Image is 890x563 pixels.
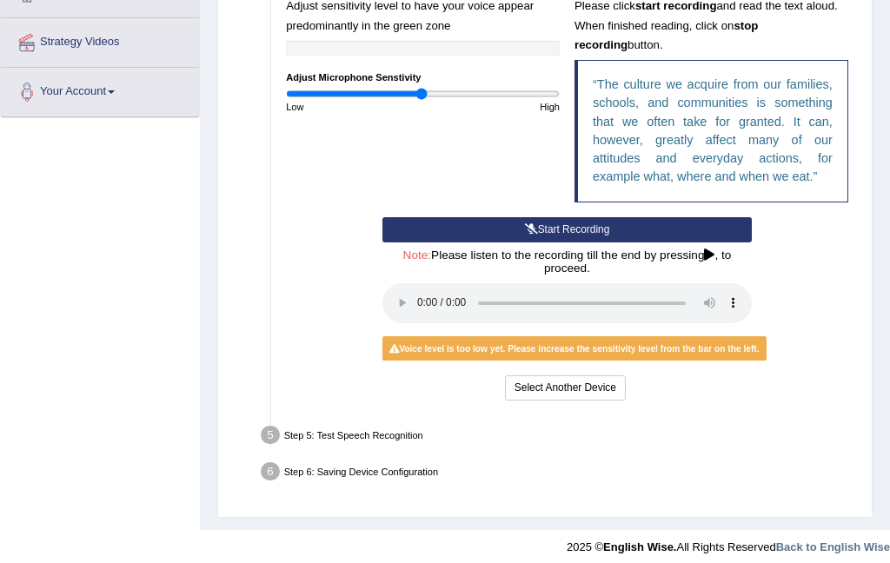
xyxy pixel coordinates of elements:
div: Step 5: Test Speech Recognition [255,421,866,454]
a: Strategy Videos [1,18,199,62]
div: Voice level is too low yet. Please increase the sensitivity level from the bar on the left. [382,336,767,361]
button: Start Recording [382,217,752,242]
a: Your Account [1,68,199,111]
div: Low [279,100,423,114]
span: Note: [403,248,432,262]
button: Select Another Device [505,375,626,401]
div: Step 6: Saving Device Configuration [255,458,866,490]
q: The culture we acquire from our families, schools, and communities is something that we often tak... [593,77,833,183]
h4: Please listen to the recording till the end by pressing , to proceed. [382,249,752,275]
div: High [423,100,568,114]
a: Back to English Wise [776,540,890,553]
label: Adjust Microphone Senstivity [286,70,421,84]
div: 2025 © All Rights Reserved [567,530,890,555]
strong: English Wise. [603,540,676,553]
